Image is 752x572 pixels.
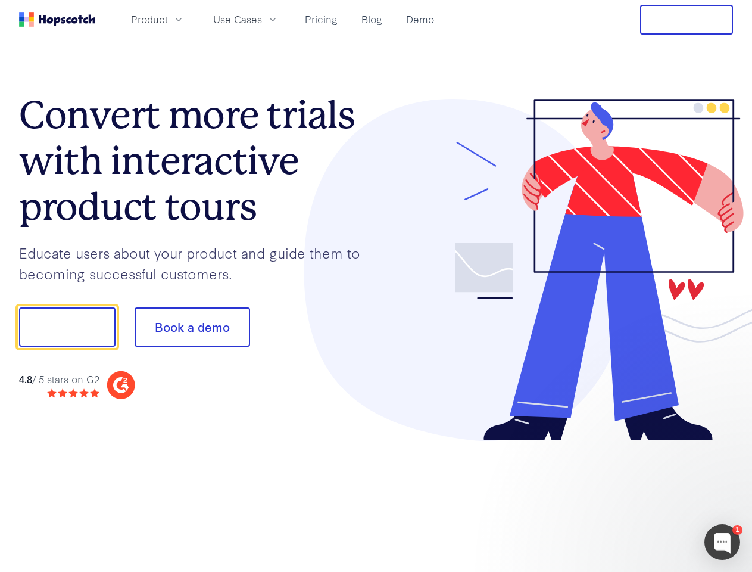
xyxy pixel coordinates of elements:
button: Show me! [19,307,116,347]
strong: 4.8 [19,372,32,386]
a: Pricing [300,10,342,29]
div: / 5 stars on G2 [19,372,99,387]
span: Product [131,12,168,27]
button: Free Trial [640,5,733,35]
button: Product [124,10,192,29]
a: Demo [401,10,439,29]
div: 1 [732,525,742,535]
a: Home [19,12,95,27]
button: Book a demo [135,307,250,347]
h1: Convert more trials with interactive product tours [19,92,376,229]
span: Use Cases [213,12,262,27]
button: Use Cases [206,10,286,29]
p: Educate users about your product and guide them to becoming successful customers. [19,243,376,284]
a: Blog [357,10,387,29]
